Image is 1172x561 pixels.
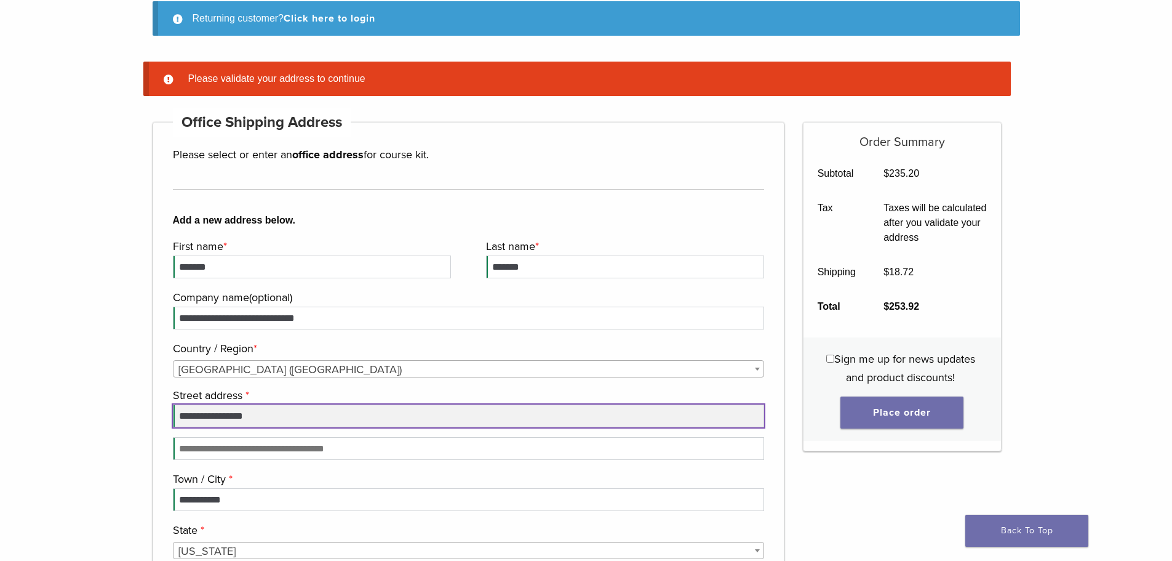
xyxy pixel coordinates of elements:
bdi: 18.72 [883,267,914,277]
input: Sign me up for news updates and product discounts! [826,355,834,363]
th: Subtotal [803,156,870,191]
label: Town / City [173,470,762,488]
h5: Order Summary [803,123,1001,150]
label: State [173,521,762,539]
span: United States (US) [173,361,764,378]
label: Company name [173,288,762,307]
bdi: 235.20 [883,168,919,179]
a: Click here to login [284,12,375,25]
label: First name [173,237,448,256]
bdi: 253.92 [883,301,919,312]
th: Shipping [803,255,870,289]
button: Place order [840,397,963,429]
span: Georgia [173,543,764,560]
span: (optional) [249,291,292,304]
li: Please validate your address to continue [183,71,991,86]
label: Country / Region [173,339,762,358]
span: $ [883,267,889,277]
span: Sign me up for news updates and product discounts! [834,352,975,384]
span: $ [883,301,889,312]
th: Total [803,289,870,324]
div: Returning customer? [153,1,1020,36]
th: Tax [803,191,870,255]
strong: office address [292,148,364,161]
span: Country / Region [173,360,765,377]
span: $ [883,168,889,179]
td: Taxes will be calculated after you validate your address [870,191,1001,255]
a: Back To Top [965,515,1088,547]
span: State [173,542,765,559]
p: Please select or enter an for course kit. [173,145,765,164]
label: Last name [486,237,761,256]
b: Add a new address below. [173,213,765,228]
label: Street address [173,386,762,405]
h4: Office Shipping Address [173,108,351,137]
